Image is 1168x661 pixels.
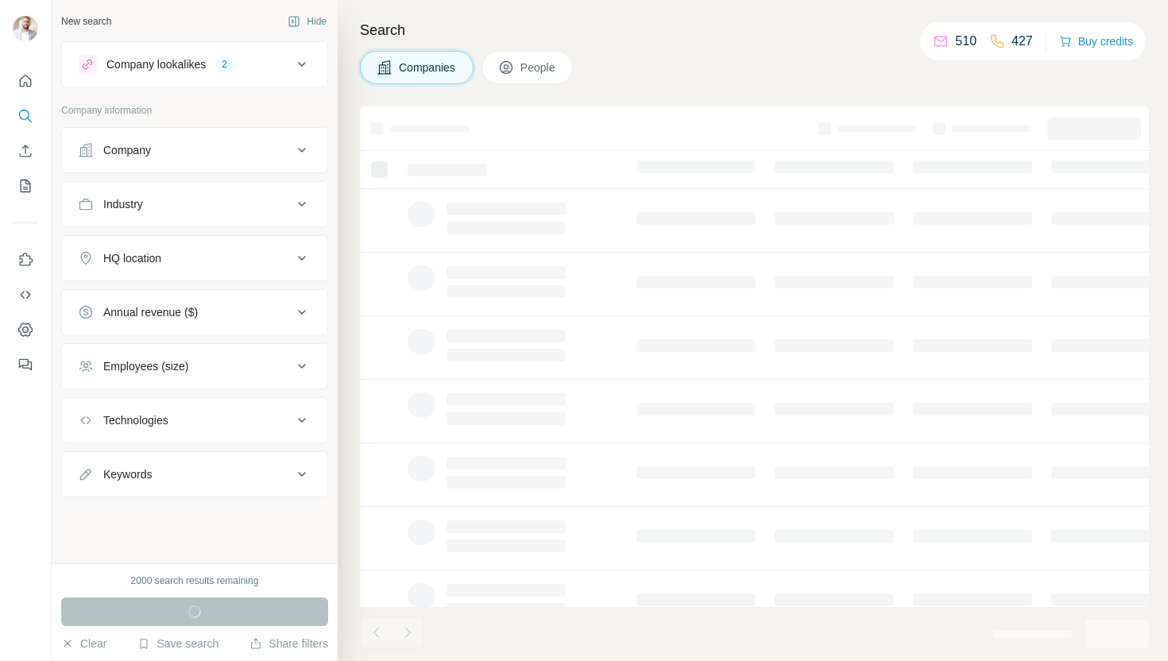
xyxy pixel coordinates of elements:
[106,56,206,72] div: Company lookalikes
[103,358,188,374] div: Employees (size)
[137,636,219,651] button: Save search
[13,280,38,309] button: Use Surfe API
[215,57,234,72] div: 2
[13,137,38,165] button: Enrich CSV
[62,131,327,169] button: Company
[61,636,106,651] button: Clear
[62,239,327,277] button: HQ location
[13,172,38,200] button: My lists
[62,185,327,223] button: Industry
[62,45,327,83] button: Company lookalikes2
[249,636,328,651] button: Share filters
[360,19,1149,41] h4: Search
[62,455,327,493] button: Keywords
[62,401,327,439] button: Technologies
[62,347,327,385] button: Employees (size)
[277,10,338,33] button: Hide
[103,412,168,428] div: Technologies
[1059,30,1133,52] button: Buy credits
[103,196,143,212] div: Industry
[955,32,977,51] p: 510
[1011,32,1033,51] p: 427
[13,67,38,95] button: Quick start
[103,304,198,320] div: Annual revenue ($)
[61,103,328,118] p: Company information
[103,142,151,158] div: Company
[61,14,111,29] div: New search
[131,574,259,588] div: 2000 search results remaining
[62,293,327,331] button: Annual revenue ($)
[103,466,152,482] div: Keywords
[13,315,38,344] button: Dashboard
[399,60,457,75] span: Companies
[13,102,38,130] button: Search
[520,60,557,75] span: People
[13,16,38,41] img: Avatar
[103,250,161,266] div: HQ location
[13,245,38,274] button: Use Surfe on LinkedIn
[13,350,38,379] button: Feedback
